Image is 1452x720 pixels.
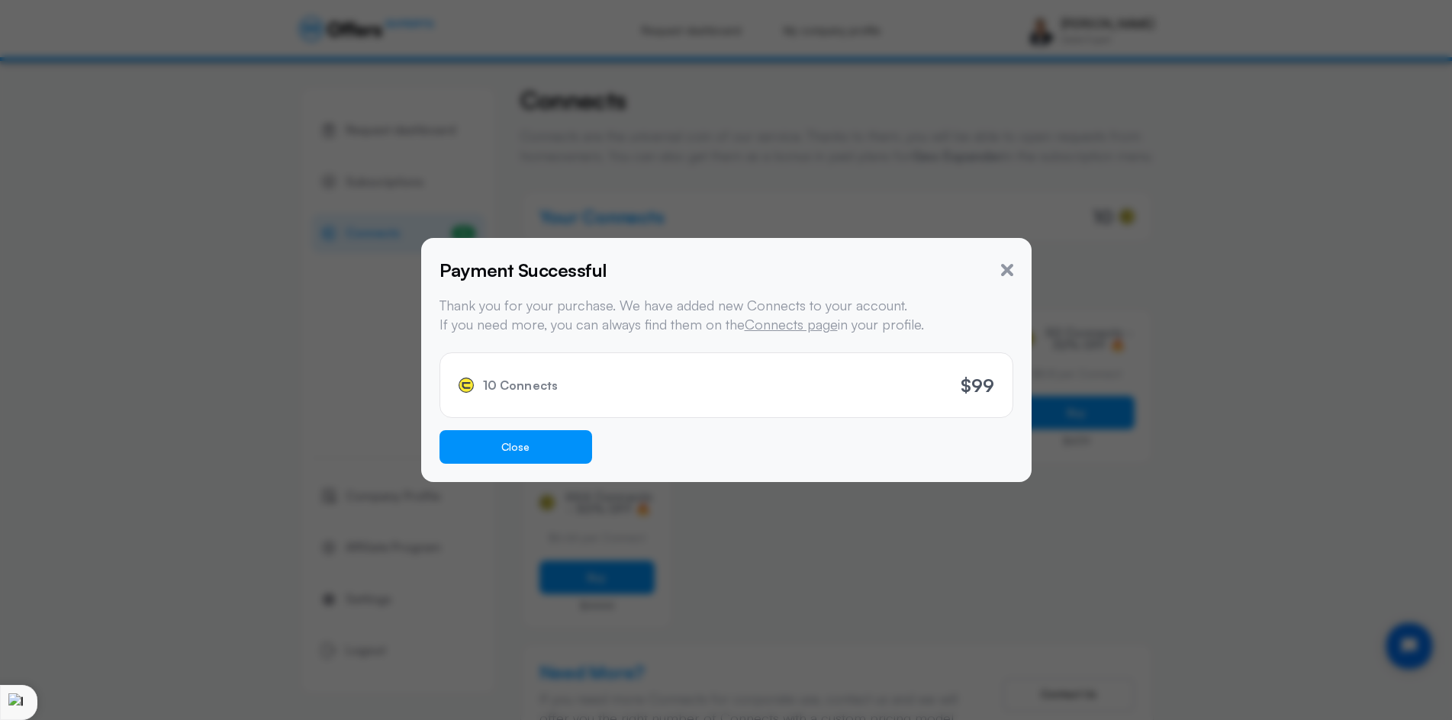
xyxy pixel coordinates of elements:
button: Close [439,430,592,464]
p: Thank you for your purchase. We have added new Connects to your account. If you need more, you ca... [439,296,1013,334]
button: Open chat widget [13,13,59,59]
a: Connects page [745,316,838,333]
h5: Payment Successful [439,256,607,284]
span: 10 Connects [483,378,559,393]
p: $99 [961,371,994,399]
